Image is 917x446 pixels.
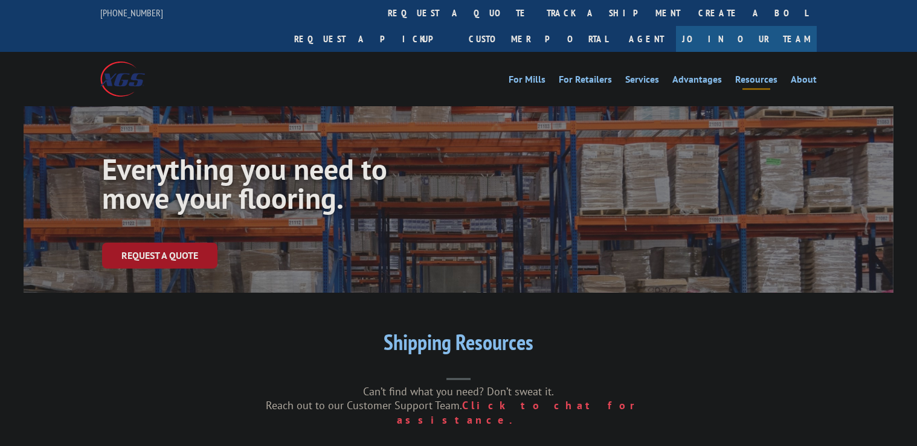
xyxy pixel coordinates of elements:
a: About [791,75,817,88]
a: Advantages [672,75,722,88]
a: Request a Quote [102,243,217,269]
a: For Mills [509,75,545,88]
a: Services [625,75,659,88]
p: Can’t find what you need? Don’t sweat it. Reach out to our Customer Support Team. [217,384,700,427]
a: Join Our Team [676,26,817,52]
a: Click to chat for assistance. [397,398,652,427]
a: Resources [735,75,777,88]
a: For Retailers [559,75,612,88]
a: Agent [617,26,676,52]
a: [PHONE_NUMBER] [100,7,163,19]
h1: Everything you need to move your flooring. [102,155,465,218]
a: Request a pickup [285,26,460,52]
a: Customer Portal [460,26,617,52]
h1: Shipping Resources [217,331,700,359]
